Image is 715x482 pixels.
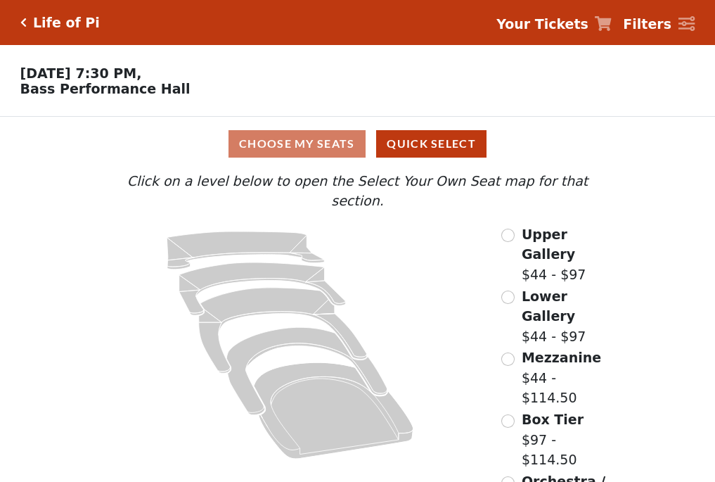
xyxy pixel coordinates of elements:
[496,14,612,34] a: Your Tickets
[623,16,671,32] strong: Filters
[522,410,616,470] label: $97 - $114.50
[522,224,616,285] label: $44 - $97
[522,227,575,262] span: Upper Gallery
[376,130,487,158] button: Quick Select
[496,16,588,32] strong: Your Tickets
[20,18,27,27] a: Click here to go back to filters
[179,262,346,315] path: Lower Gallery - Seats Available: 54
[33,15,100,31] h5: Life of Pi
[522,288,575,324] span: Lower Gallery
[522,286,616,347] label: $44 - $97
[167,232,325,269] path: Upper Gallery - Seats Available: 311
[522,350,601,365] span: Mezzanine
[522,348,616,408] label: $44 - $114.50
[623,14,695,34] a: Filters
[255,362,414,459] path: Orchestra / Parterre Circle - Seats Available: 21
[522,412,584,427] span: Box Tier
[99,171,615,211] p: Click on a level below to open the Select Your Own Seat map for that section.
